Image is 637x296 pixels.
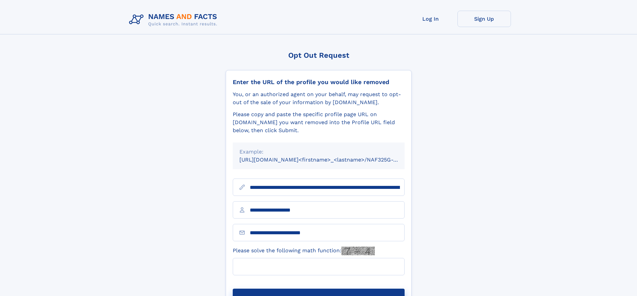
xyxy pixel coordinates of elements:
img: Logo Names and Facts [126,11,223,29]
a: Sign Up [457,11,511,27]
div: You, or an authorized agent on your behalf, may request to opt-out of the sale of your informatio... [233,90,405,106]
div: Please copy and paste the specific profile page URL on [DOMAIN_NAME] you want removed into the Pr... [233,110,405,134]
a: Log In [404,11,457,27]
div: Opt Out Request [226,51,412,59]
div: Example: [239,148,398,156]
div: Enter the URL of the profile you would like removed [233,78,405,86]
small: [URL][DOMAIN_NAME]<firstname>_<lastname>/NAF325G-xxxxxxxx [239,157,417,163]
label: Please solve the following math function: [233,247,375,255]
